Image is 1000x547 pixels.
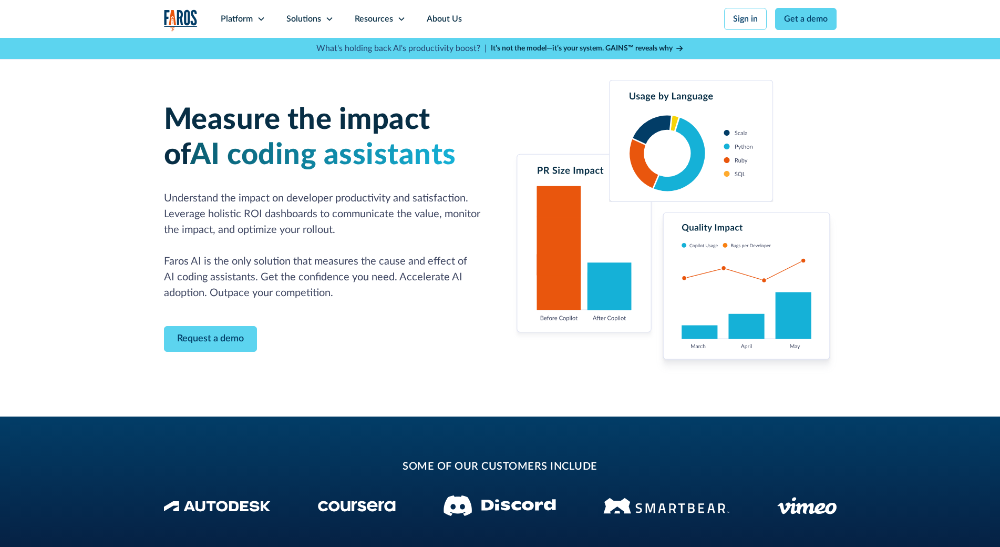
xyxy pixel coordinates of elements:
[777,497,837,514] img: Vimeo logo
[221,13,253,25] div: Platform
[190,140,456,170] span: AI coding assistants
[316,42,487,55] p: What's holding back AI's productivity boost? |
[164,190,488,301] p: Understand the impact on developer productivity and satisfaction. Leverage holistic ROI dashboard...
[603,496,729,515] img: Smartbear Logo
[164,9,198,31] a: home
[164,326,257,352] a: Contact Modal
[491,45,673,52] strong: It’s not the model—it’s your system. GAINS™ reveals why
[724,8,767,30] a: Sign in
[355,13,393,25] div: Resources
[164,9,198,31] img: Logo of the analytics and reporting company Faros.
[444,495,556,516] img: Discord logo
[164,103,488,173] h1: Measure the impact of
[248,459,752,474] h2: some of our customers include
[286,13,321,25] div: Solutions
[513,80,837,374] img: Charts tracking GitHub Copilot's usage and impact on velocity and quality
[775,8,837,30] a: Get a demo
[164,501,271,512] img: Autodesk Logo
[491,43,684,54] a: It’s not the model—it’s your system. GAINS™ reveals why
[318,501,396,512] img: Coursera Logo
